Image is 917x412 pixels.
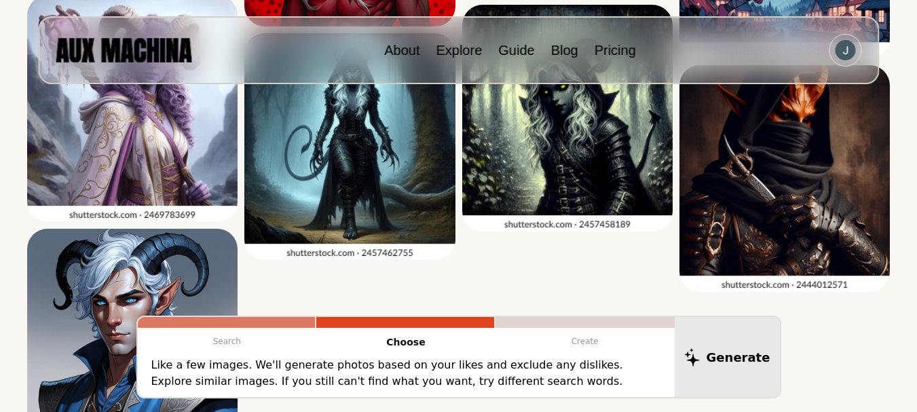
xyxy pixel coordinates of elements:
img: AUX MACHINA [56,38,191,62]
a: About [384,43,419,58]
img: Search result [462,5,673,231]
p: Choose [316,328,495,357]
img: Search result [679,65,890,292]
p: Search [138,328,317,355]
a: Explore [436,43,482,58]
button: Generate [675,317,780,397]
a: Pricing [595,43,636,58]
p: Like a few images. We'll generate photos based on your likes and exclude any dislikes. Explore si... [151,357,661,390]
p: Create [495,328,675,355]
a: Guide [498,43,534,58]
img: Avatar [835,40,855,60]
img: Search result [244,33,455,260]
a: Blog [551,43,578,58]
